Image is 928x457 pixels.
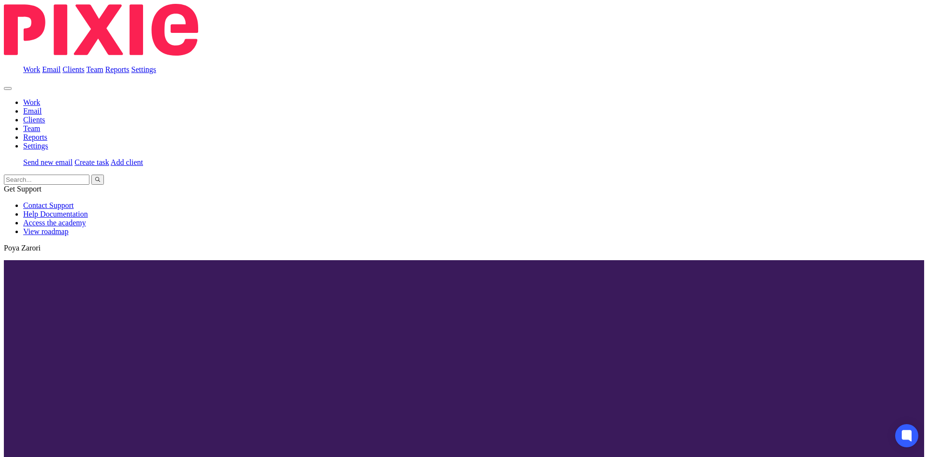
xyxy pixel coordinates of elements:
[23,201,73,209] a: Contact Support
[105,65,130,74] a: Reports
[23,142,48,150] a: Settings
[86,65,103,74] a: Team
[131,65,157,74] a: Settings
[111,158,143,166] a: Add client
[23,98,40,106] a: Work
[23,210,88,218] a: Help Documentation
[42,65,60,74] a: Email
[23,65,40,74] a: Work
[4,175,89,185] input: Search
[23,133,47,141] a: Reports
[4,4,198,56] img: Pixie
[4,185,42,193] span: Get Support
[62,65,84,74] a: Clients
[23,107,42,115] a: Email
[91,175,104,185] button: Search
[23,227,69,236] a: View roadmap
[23,219,86,227] a: Access the academy
[23,124,40,133] a: Team
[23,116,45,124] a: Clients
[23,158,72,166] a: Send new email
[4,244,924,252] p: Poya Zarori
[74,158,109,166] a: Create task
